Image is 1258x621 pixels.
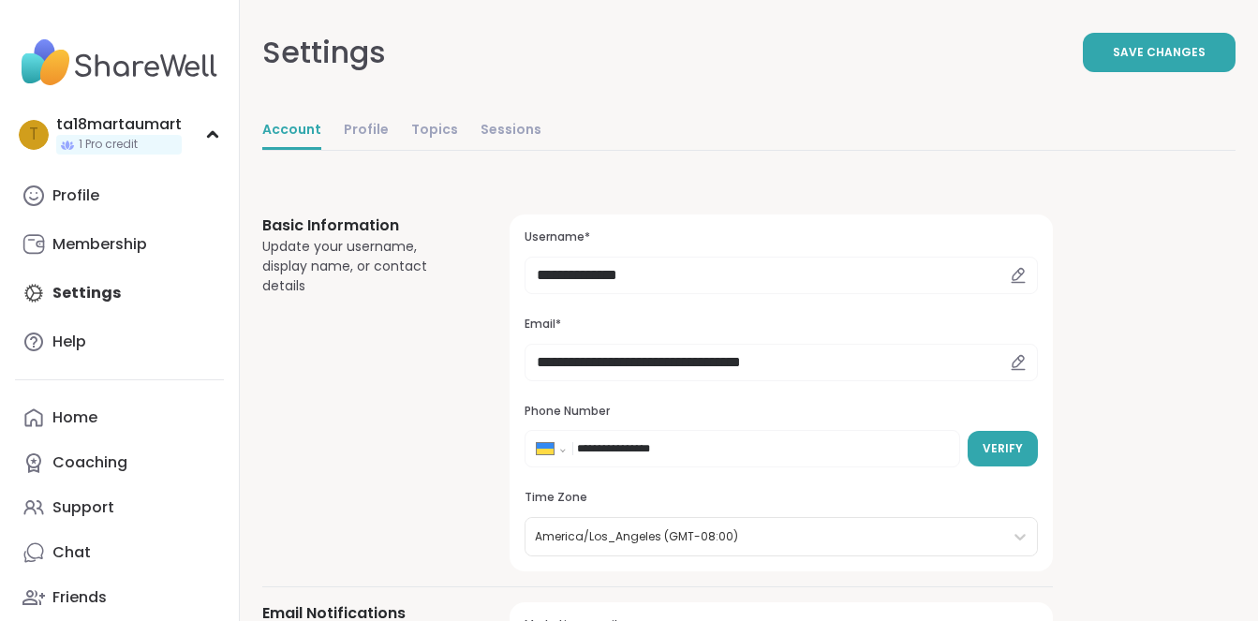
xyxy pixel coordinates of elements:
span: Verify [983,440,1023,457]
span: t [29,123,38,147]
a: Account [262,112,321,150]
a: Support [15,485,224,530]
div: Chat [52,542,91,563]
span: 1 Pro credit [79,137,138,153]
a: Profile [344,112,389,150]
h3: Basic Information [262,214,465,237]
h3: Phone Number [525,404,1038,420]
a: Home [15,395,224,440]
div: Coaching [52,452,127,473]
button: Save Changes [1083,33,1236,72]
div: Friends [52,587,107,608]
a: Topics [411,112,458,150]
h3: Time Zone [525,490,1038,506]
div: Support [52,497,114,518]
a: Coaching [15,440,224,485]
a: Chat [15,530,224,575]
img: ShareWell Nav Logo [15,30,224,96]
a: Help [15,319,224,364]
button: Verify [968,431,1038,466]
a: Sessions [481,112,541,150]
span: Save Changes [1113,44,1206,61]
div: Home [52,407,97,428]
a: Friends [15,575,224,620]
div: Profile [52,185,99,206]
div: Help [52,332,86,352]
div: Membership [52,234,147,255]
div: ta18martaumart [56,114,182,135]
a: Membership [15,222,224,267]
h3: Email* [525,317,1038,333]
div: Update your username, display name, or contact details [262,237,465,296]
h3: Username* [525,229,1038,245]
a: Profile [15,173,224,218]
div: Settings [262,30,386,75]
